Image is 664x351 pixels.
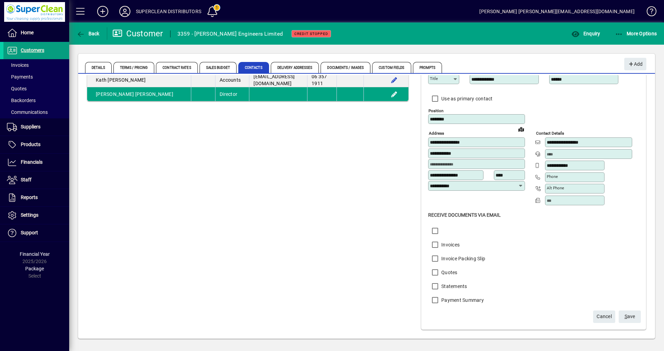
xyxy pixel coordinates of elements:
[7,86,27,91] span: Quotes
[156,62,197,73] span: Contract Rates
[440,95,493,102] label: Use as primary contact
[440,297,484,304] label: Payment Summary
[628,58,643,70] span: Add
[624,58,646,70] button: Add
[76,31,100,36] span: Back
[625,314,627,319] span: S
[215,73,249,87] td: Accounts
[428,212,501,218] span: Receive Documents Via Email
[96,77,107,83] span: Kath
[619,310,641,323] button: Save
[570,27,602,40] button: Enquiry
[294,31,328,36] span: Credit Stopped
[25,266,44,271] span: Package
[3,94,69,106] a: Backorders
[372,62,411,73] span: Custom Fields
[271,62,319,73] span: Delivery Addresses
[21,30,34,35] span: Home
[20,251,50,257] span: Financial Year
[428,108,443,113] mat-label: Position
[7,62,29,68] span: Invoices
[21,177,31,182] span: Staff
[7,74,33,80] span: Payments
[96,91,134,97] span: [PERSON_NAME]
[21,212,38,218] span: Settings
[3,24,69,42] a: Home
[21,142,40,147] span: Products
[3,83,69,94] a: Quotes
[547,174,558,179] mat-label: Phone
[3,106,69,118] a: Communications
[440,241,460,248] label: Invoices
[108,77,146,83] span: [PERSON_NAME]
[92,5,114,18] button: Add
[440,269,458,276] label: Quotes
[69,27,107,40] app-page-header-button: Back
[440,283,467,290] label: Statements
[625,311,635,322] span: ave
[238,62,269,73] span: Contacts
[597,311,612,322] span: Cancel
[7,109,48,115] span: Communications
[215,87,249,101] td: Director
[3,71,69,83] a: Payments
[135,91,173,97] span: [PERSON_NAME]
[7,98,36,103] span: Backorders
[321,62,370,73] span: Documents / Images
[75,27,101,40] button: Back
[114,5,136,18] button: Profile
[516,124,527,135] a: View on map
[21,230,38,235] span: Support
[21,195,38,200] span: Reports
[3,59,69,71] a: Invoices
[21,159,43,165] span: Financials
[615,31,657,36] span: More Options
[3,171,69,189] a: Staff
[3,207,69,224] a: Settings
[593,310,615,323] button: Cancel
[21,124,40,129] span: Suppliers
[547,186,564,190] mat-label: Alt Phone
[21,47,44,53] span: Customers
[3,189,69,206] a: Reports
[3,136,69,153] a: Products
[3,224,69,242] a: Support
[177,28,283,39] div: 3359 - [PERSON_NAME] Engineers Limited
[479,6,635,17] div: [PERSON_NAME] [PERSON_NAME][EMAIL_ADDRESS][DOMAIN_NAME]
[3,154,69,171] a: Financials
[136,6,201,17] div: SUPERCLEAN DISTRIBUTORS
[571,31,600,36] span: Enquiry
[440,255,485,262] label: Invoice Packing Slip
[613,27,659,40] button: More Options
[113,62,155,73] span: Terms / Pricing
[413,62,442,73] span: Prompts
[642,1,655,24] a: Knowledge Base
[430,76,438,81] mat-label: Title
[200,62,237,73] span: Sales Budget
[112,28,163,39] div: Customer
[85,62,112,73] span: Details
[3,118,69,136] a: Suppliers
